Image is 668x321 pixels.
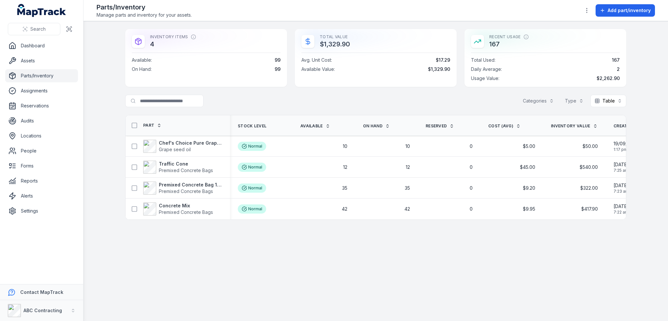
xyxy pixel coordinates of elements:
span: $5.00 [523,143,535,150]
span: 0 [470,164,473,170]
span: Created Date [614,123,645,129]
span: 2 [617,66,620,72]
span: Search [30,26,46,32]
span: [DATE] [614,203,629,210]
a: Inventory Value [551,123,598,129]
span: 35 [342,185,347,191]
span: $417.90 [581,206,598,212]
a: People [5,144,78,157]
span: Premixed Concrete Bags [159,209,213,215]
span: Inventory Value [551,123,590,129]
a: Alerts [5,189,78,202]
span: $17.29 [436,57,450,63]
span: [DATE] [614,182,629,189]
strong: Traffic Cone [159,161,213,167]
span: Manage parts and inventory for your assets. [97,12,192,18]
span: 99 [275,66,281,72]
h2: Parts/Inventory [97,3,192,12]
a: Reports [5,174,78,187]
span: Cost (avg) [488,123,513,129]
span: On hand [363,123,383,129]
span: $540.00 [580,164,598,170]
a: Premixed Concrete Bag 15kgPremixed Concrete Bags [143,182,222,195]
span: Daily Average : [471,66,502,72]
span: Grape seed oil [159,147,191,152]
span: Available [300,123,323,129]
span: 12 [343,164,347,170]
a: On hand [363,123,390,129]
a: Dashboard [5,39,78,52]
a: Traffic ConePremixed Concrete Bags [143,161,213,174]
span: $9.95 [523,206,535,212]
span: 7:22 am [614,210,629,215]
div: Normal [238,184,266,193]
span: $1,329.90 [428,66,450,72]
button: Search [8,23,60,35]
div: Normal [238,163,266,172]
a: Audits [5,114,78,127]
a: Settings [5,204,78,217]
span: 167 [612,57,620,63]
time: 18/09/2025, 7:25:36 am [614,161,629,173]
a: Locations [5,129,78,142]
a: Concrete MixPremixed Concrete Bags [143,202,213,216]
span: 42 [342,206,347,212]
span: Available : [132,57,152,63]
a: Reservations [5,99,78,112]
div: Normal [238,204,266,214]
button: Table [590,95,626,107]
span: 10 [343,143,347,150]
span: Premixed Concrete Bags [159,188,213,194]
a: Reserved [426,123,454,129]
div: Normal [238,142,266,151]
span: $45.00 [520,164,535,170]
a: Available [300,123,330,129]
button: Type [561,95,588,107]
span: Reserved [426,123,447,129]
button: Categories [519,95,558,107]
span: 19/09/2025 [614,140,638,147]
span: 7:25 am [614,168,629,173]
time: 19/09/2025, 1:17:17 pm [614,140,638,152]
strong: Chef's Choice Pure Grapeseed Oil [159,140,222,146]
a: Assignments [5,84,78,97]
strong: Concrete Mix [159,202,213,209]
span: 0 [470,206,473,212]
span: 12 [406,164,410,170]
span: Add part/inventory [608,7,651,14]
time: 18/09/2025, 7:23:58 am [614,182,629,194]
a: Assets [5,54,78,67]
span: Total Used : [471,57,495,63]
span: $322.00 [580,185,598,191]
a: Created Date [614,123,652,129]
strong: Premixed Concrete Bag 15kg [159,182,222,188]
span: Premixed Concrete Bags [159,168,213,173]
span: 0 [470,185,473,191]
span: [DATE] [614,161,629,168]
a: Chef's Choice Pure Grapeseed OilGrape seed oil [143,140,222,153]
span: 1:17 pm [614,147,638,152]
span: Stock Level [238,123,266,129]
span: Avg. Unit Cost : [301,57,332,63]
time: 18/09/2025, 7:22:37 am [614,203,629,215]
span: 7:23 am [614,189,629,194]
button: Add part/inventory [596,4,655,17]
a: Forms [5,159,78,172]
span: Available Value : [301,66,335,72]
span: On Hand : [132,66,152,72]
span: 42 [404,206,410,212]
a: Parts/Inventory [5,69,78,82]
span: 0 [470,143,473,150]
strong: ABC Contracting [23,308,62,313]
a: Cost (avg) [488,123,521,129]
span: 99 [275,57,281,63]
span: $9.20 [523,185,535,191]
span: $2,262.90 [597,75,620,82]
span: 10 [405,143,410,150]
span: Usage Value : [471,75,499,82]
span: Part [143,123,154,128]
span: $50.00 [583,143,598,150]
strong: Contact MapTrack [20,289,63,295]
a: MapTrack [17,4,66,17]
a: Part [143,123,161,128]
